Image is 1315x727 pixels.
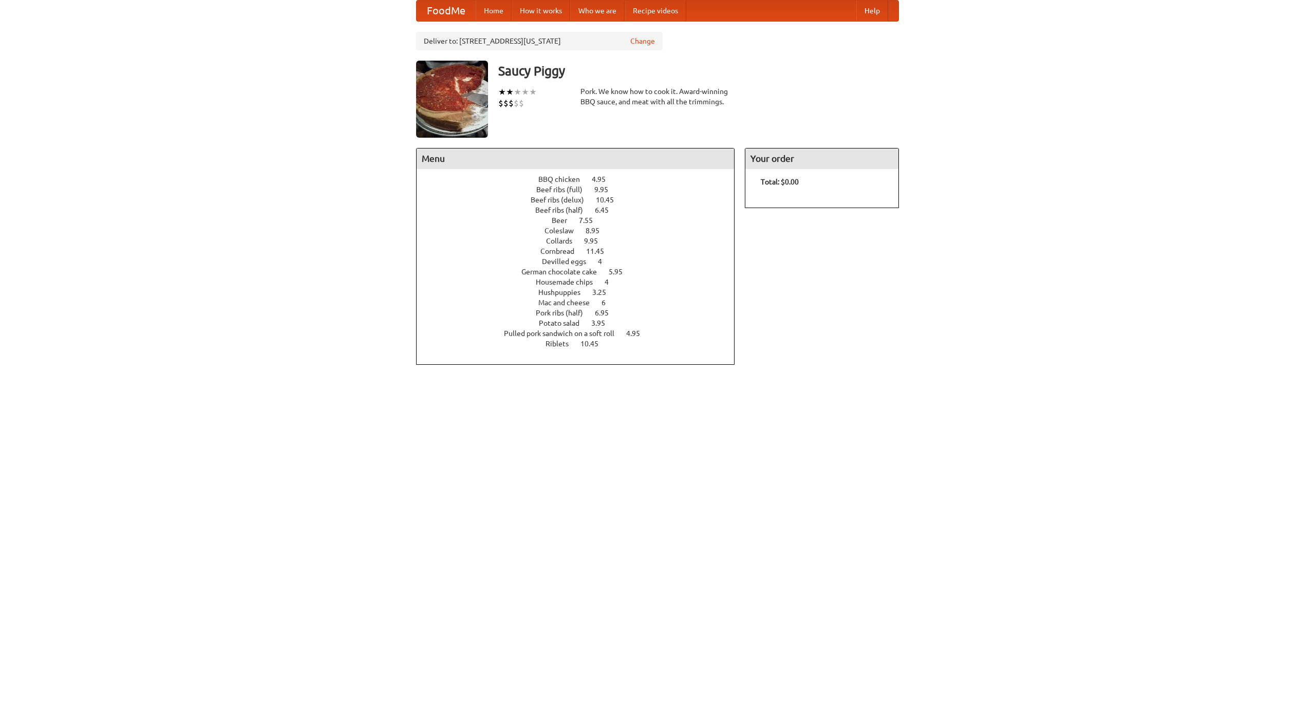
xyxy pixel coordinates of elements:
span: Housemade chips [536,278,603,286]
span: Potato salad [539,319,590,327]
span: Hushpuppies [538,288,591,296]
a: Beef ribs (delux) 10.45 [531,196,633,204]
span: BBQ chicken [538,175,590,183]
span: 8.95 [586,227,610,235]
span: Collards [546,237,583,245]
li: $ [514,98,519,109]
span: 7.55 [579,216,603,225]
a: Beef ribs (half) 6.45 [535,206,628,214]
a: Mac and cheese 6 [538,299,625,307]
a: Pork ribs (half) 6.95 [536,309,628,317]
a: Pulled pork sandwich on a soft roll 4.95 [504,329,659,338]
span: 4.95 [592,175,616,183]
span: Coleslaw [544,227,584,235]
a: German chocolate cake 5.95 [521,268,642,276]
a: Home [476,1,512,21]
span: 6.45 [595,206,619,214]
span: Beef ribs (full) [536,185,593,194]
a: Housemade chips 4 [536,278,628,286]
span: 9.95 [594,185,618,194]
span: Pulled pork sandwich on a soft roll [504,329,625,338]
a: Potato salad 3.95 [539,319,624,327]
span: 6.95 [595,309,619,317]
a: Beer 7.55 [552,216,612,225]
a: Who we are [570,1,625,21]
span: German chocolate cake [521,268,607,276]
span: 3.25 [592,288,616,296]
span: Beer [552,216,577,225]
span: 4.95 [626,329,650,338]
a: BBQ chicken 4.95 [538,175,625,183]
span: 10.45 [596,196,624,204]
a: Coleslaw 8.95 [544,227,618,235]
span: Devilled eggs [542,257,596,266]
li: ★ [529,86,537,98]
h4: Menu [417,148,734,169]
a: Devilled eggs 4 [542,257,621,266]
a: Recipe videos [625,1,686,21]
li: $ [498,98,503,109]
a: Change [630,36,655,46]
li: $ [509,98,514,109]
span: Cornbread [540,247,585,255]
h4: Your order [745,148,898,169]
a: Collards 9.95 [546,237,617,245]
a: Cornbread 11.45 [540,247,623,255]
li: ★ [498,86,506,98]
div: Deliver to: [STREET_ADDRESS][US_STATE] [416,32,663,50]
span: 10.45 [580,340,609,348]
span: 9.95 [584,237,608,245]
span: 4 [598,257,612,266]
a: How it works [512,1,570,21]
h3: Saucy Piggy [498,61,899,81]
a: FoodMe [417,1,476,21]
a: Help [856,1,888,21]
li: ★ [514,86,521,98]
b: Total: $0.00 [761,178,799,186]
span: Pork ribs (half) [536,309,593,317]
li: ★ [521,86,529,98]
a: Hushpuppies 3.25 [538,288,625,296]
img: angular.jpg [416,61,488,138]
a: Riblets 10.45 [546,340,617,348]
span: Mac and cheese [538,299,600,307]
span: Riblets [546,340,579,348]
span: 11.45 [586,247,614,255]
span: 6 [602,299,616,307]
span: Beef ribs (delux) [531,196,594,204]
span: 5.95 [609,268,633,276]
span: Beef ribs (half) [535,206,593,214]
li: $ [503,98,509,109]
a: Beef ribs (full) 9.95 [536,185,627,194]
span: 3.95 [591,319,615,327]
span: 4 [605,278,619,286]
div: Pork. We know how to cook it. Award-winning BBQ sauce, and meat with all the trimmings. [580,86,735,107]
li: ★ [506,86,514,98]
li: $ [519,98,524,109]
